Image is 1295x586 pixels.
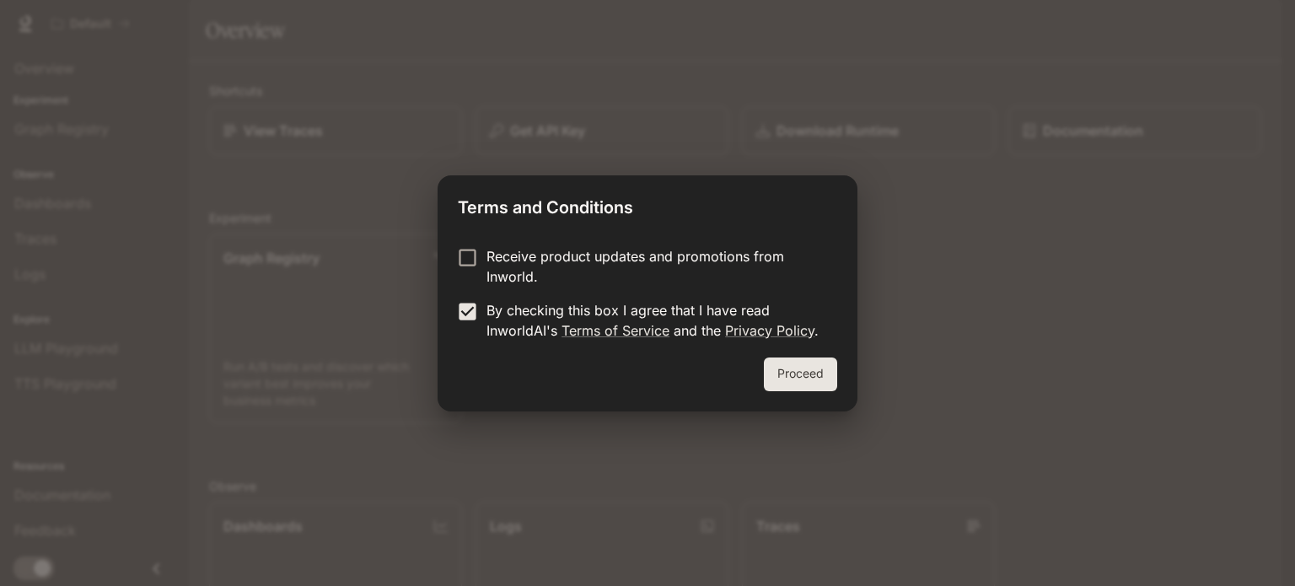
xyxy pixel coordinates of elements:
p: Receive product updates and promotions from Inworld. [486,246,824,287]
p: By checking this box I agree that I have read InworldAI's and the . [486,300,824,341]
h2: Terms and Conditions [438,175,857,233]
button: Proceed [764,358,837,391]
a: Terms of Service [562,322,669,339]
a: Privacy Policy [725,322,814,339]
